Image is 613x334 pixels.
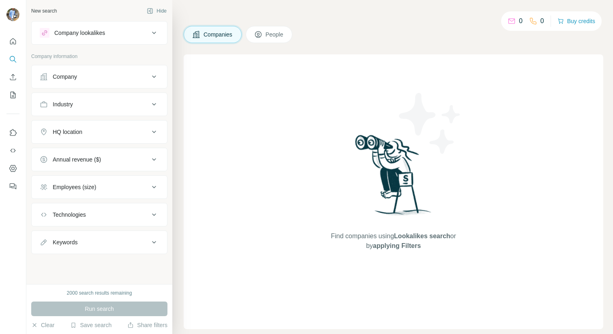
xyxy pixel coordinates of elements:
p: 0 [519,16,523,26]
button: Search [6,52,19,67]
img: Surfe Illustration - Woman searching with binoculars [352,133,436,223]
button: Feedback [6,179,19,194]
span: Lookalikes search [394,233,450,239]
button: Company [32,67,167,86]
button: Use Surfe on LinkedIn [6,125,19,140]
button: Annual revenue ($) [32,150,167,169]
div: Employees (size) [53,183,96,191]
button: Technologies [32,205,167,224]
button: Dashboard [6,161,19,176]
button: Quick start [6,34,19,49]
span: Companies [204,30,233,39]
span: People [266,30,284,39]
h4: Search [184,10,603,21]
button: HQ location [32,122,167,142]
div: 2000 search results remaining [67,289,132,297]
div: Industry [53,100,73,108]
button: Industry [32,95,167,114]
button: My lists [6,88,19,102]
img: Surfe Illustration - Stars [394,87,467,160]
span: applying Filters [373,242,421,249]
button: Keywords [32,233,167,252]
div: Annual revenue ($) [53,155,101,164]
button: Share filters [127,321,167,329]
div: Company [53,73,77,81]
button: Buy credits [557,15,595,27]
div: Keywords [53,238,77,246]
button: Clear [31,321,54,329]
button: Employees (size) [32,177,167,197]
span: Find companies using or by [328,231,458,251]
button: Save search [70,321,111,329]
button: Enrich CSV [6,70,19,84]
div: HQ location [53,128,82,136]
button: Use Surfe API [6,143,19,158]
button: Hide [141,5,172,17]
div: New search [31,7,57,15]
div: Technologies [53,211,86,219]
p: Company information [31,53,167,60]
div: Company lookalikes [54,29,105,37]
button: Company lookalikes [32,23,167,43]
p: 0 [540,16,544,26]
img: Avatar [6,8,19,21]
